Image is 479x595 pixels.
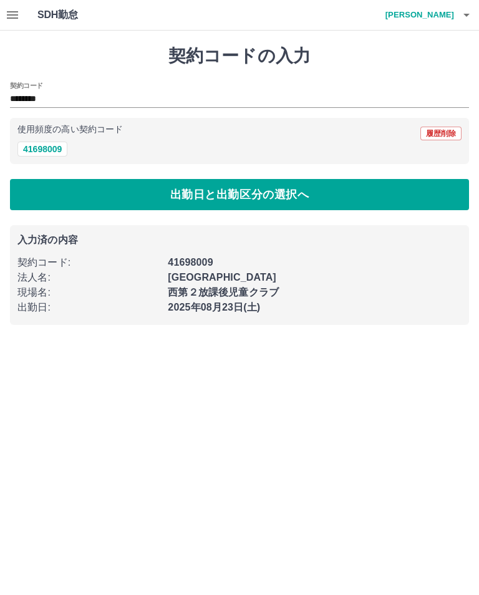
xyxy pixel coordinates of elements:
p: 使用頻度の高い契約コード [17,125,123,134]
p: 契約コード : [17,255,160,270]
b: 西第２放課後児童クラブ [168,287,279,297]
button: 出勤日と出勤区分の選択へ [10,179,469,210]
h1: 契約コードの入力 [10,46,469,67]
p: 出勤日 : [17,300,160,315]
h2: 契約コード [10,80,43,90]
p: 法人名 : [17,270,160,285]
b: 41698009 [168,257,213,268]
button: 履歴削除 [420,127,462,140]
b: 2025年08月23日(土) [168,302,260,312]
button: 41698009 [17,142,67,157]
p: 入力済の内容 [17,235,462,245]
p: 現場名 : [17,285,160,300]
b: [GEOGRAPHIC_DATA] [168,272,276,283]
